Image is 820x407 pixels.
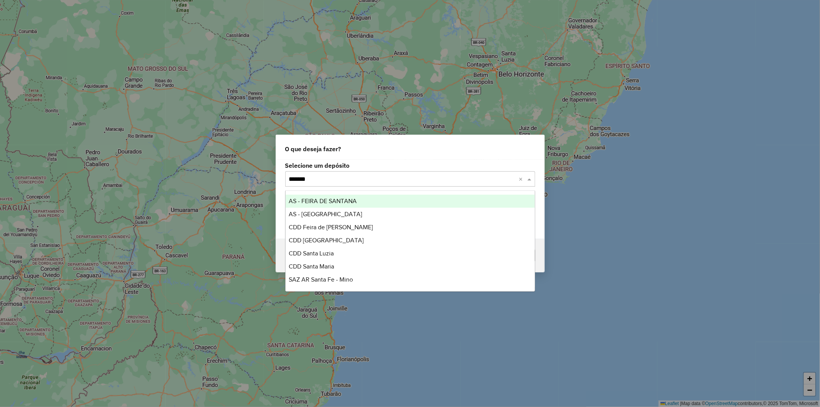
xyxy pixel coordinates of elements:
[289,263,334,270] span: CDD Santa Maria
[285,144,341,153] span: O que deseja fazer?
[289,198,357,204] span: AS - FEIRA DE SANTANA
[289,250,334,257] span: CDD Santa Luzia
[519,174,526,183] span: Clear all
[285,161,535,170] label: Selecione um depósito
[289,224,373,230] span: CDD Feira de [PERSON_NAME]
[289,237,364,244] span: CDD [GEOGRAPHIC_DATA]
[285,190,535,292] ng-dropdown-panel: Options list
[289,276,353,283] span: SAZ AR Santa Fe - Mino
[289,211,362,217] span: AS - [GEOGRAPHIC_DATA]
